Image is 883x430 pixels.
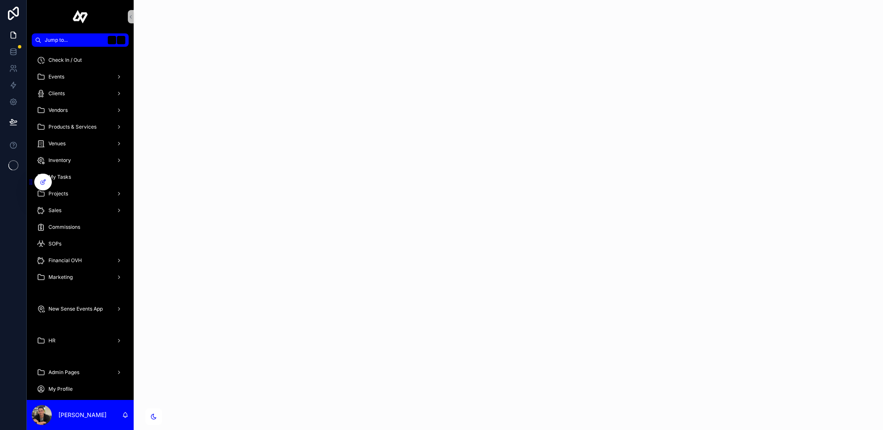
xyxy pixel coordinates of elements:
span: Jump to... [45,37,104,43]
a: SOPs [32,236,129,251]
span: Products & Services [48,124,96,130]
span: K [118,37,124,43]
a: Vendors [32,103,129,118]
p: [PERSON_NAME] [58,411,107,419]
span: SOPs [48,240,61,247]
span: New Sense Events App [48,306,103,312]
a: Financial OVH [32,253,129,268]
a: Projects [32,186,129,201]
span: Projects [48,190,68,197]
a: New Sense Events App [32,301,129,316]
span: My Profile [48,386,73,392]
a: Events [32,69,129,84]
a: HR [32,333,129,348]
span: Commissions [48,224,80,230]
span: Inventory [48,157,71,164]
span: Check In / Out [48,57,82,63]
span: Vendors [48,107,68,114]
a: Inventory [32,153,129,168]
a: Check In / Out [32,53,129,68]
a: Venues [32,136,129,151]
img: App logo [73,10,88,23]
span: Events [48,73,64,80]
a: Marketing [32,270,129,285]
div: scrollable content [27,47,134,400]
a: Products & Services [32,119,129,134]
a: My Profile [32,382,129,397]
span: Marketing [48,274,73,281]
span: Admin Pages [48,369,79,376]
span: Venues [48,140,66,147]
span: Sales [48,207,61,214]
a: Sales [32,203,129,218]
span: HR [48,337,56,344]
a: Commissions [32,220,129,235]
span: Financial OVH [48,257,82,264]
a: Admin Pages [32,365,129,380]
span: Clients [48,90,65,97]
a: My Tasks [32,169,129,185]
button: Jump to...K [32,33,129,47]
a: Clients [32,86,129,101]
span: My Tasks [48,174,71,180]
